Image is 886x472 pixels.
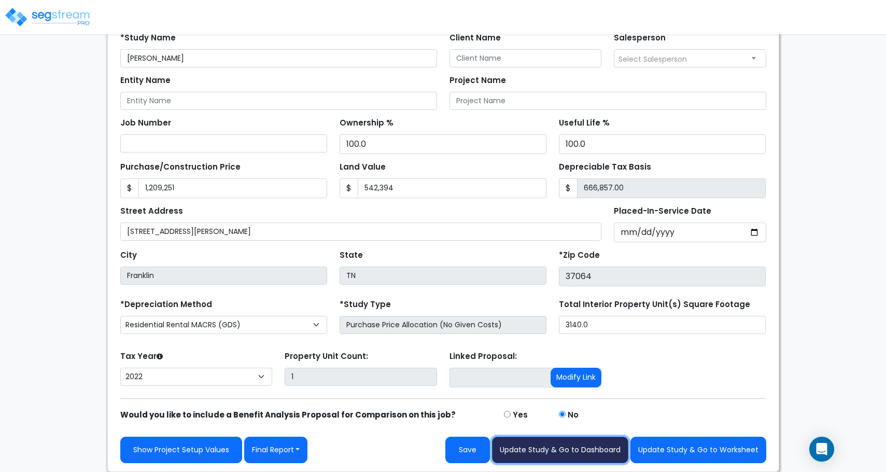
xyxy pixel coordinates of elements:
[120,161,241,173] label: Purchase/Construction Price
[559,299,750,311] label: Total Interior Property Unit(s) Square Footage
[559,161,651,173] label: Depreciable Tax Basis
[285,351,368,363] label: Property Unit Count:
[285,368,437,386] input: Building Count
[618,54,687,64] span: Select Salesperson
[513,409,528,421] label: Yes
[340,249,363,261] label: State
[449,351,517,363] label: Linked Proposal:
[559,267,766,286] input: Zip Code
[120,205,183,217] label: Street Address
[340,134,546,154] input: Ownership
[340,299,391,311] label: *Study Type
[120,32,176,44] label: *Study Name
[120,49,437,67] input: Study Name
[559,249,600,261] label: *Zip Code
[340,161,386,173] label: Land Value
[568,409,579,421] label: No
[138,178,327,198] input: Purchase or Construction Price
[120,351,163,363] label: Tax Year
[551,368,601,387] button: Modify Link
[4,7,92,27] img: logo_pro_r.png
[445,437,490,463] button: Save
[120,75,171,87] label: Entity Name
[577,178,766,198] input: 0.00
[630,437,766,463] button: Update Study & Go to Worksheet
[559,117,610,129] label: Useful Life %
[809,437,834,462] div: Open Intercom Messenger
[492,437,628,463] button: Update Study & Go to Dashboard
[340,117,393,129] label: Ownership %
[614,205,711,217] label: Placed-In-Service Date
[614,32,666,44] label: Salesperson
[340,178,358,198] span: $
[120,437,242,463] a: Show Project Setup Values
[449,49,602,67] input: Client Name
[120,178,139,198] span: $
[120,299,212,311] label: *Depreciation Method
[120,249,137,261] label: City
[120,223,602,241] input: Street Address
[449,92,766,110] input: Project Name
[449,75,506,87] label: Project Name
[244,437,308,463] button: Final Report
[559,134,766,154] input: Depreciation
[358,178,546,198] input: Land Value
[559,316,766,334] input: total square foot
[449,32,501,44] label: Client Name
[120,409,456,420] strong: Would you like to include a Benefit Analysis Proposal for Comparison on this job?
[120,92,437,110] input: Entity Name
[559,178,578,198] span: $
[120,117,171,129] label: Job Number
